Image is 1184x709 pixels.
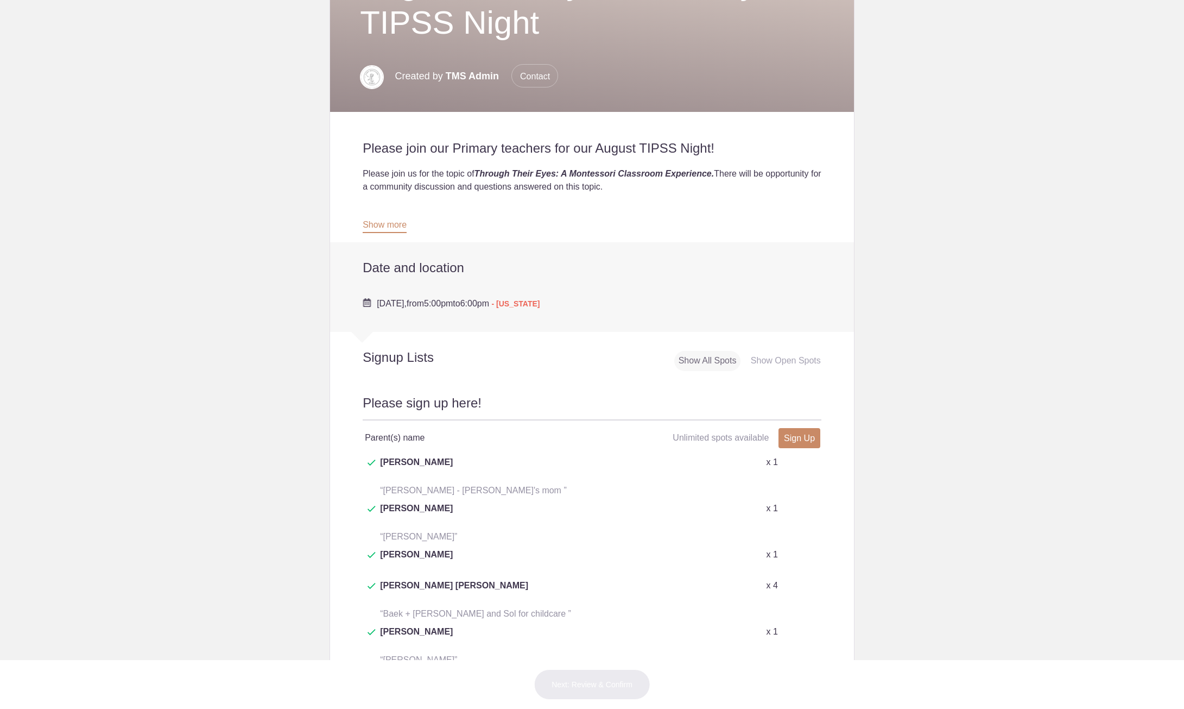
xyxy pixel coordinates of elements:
[380,532,457,541] span: “[PERSON_NAME]”
[674,351,741,371] div: Show All Spots
[492,299,540,308] span: - [US_STATE]
[380,579,528,605] span: [PERSON_NAME] [PERSON_NAME]
[363,220,407,233] a: Show more
[365,431,592,444] h4: Parent(s) name
[368,583,376,589] img: Check dark green
[380,502,453,528] span: [PERSON_NAME]
[746,351,825,371] div: Show Open Spots
[330,349,505,366] h2: Signup Lists
[460,299,489,308] span: 6:00pm
[395,64,559,88] p: Created by
[368,629,376,636] img: Check dark green
[424,299,453,308] span: 5:00pm
[380,625,453,651] span: [PERSON_NAME]
[377,299,540,308] span: from to
[446,71,499,81] span: TMS Admin
[363,298,371,307] img: Cal purple
[766,502,777,515] p: x 1
[766,625,777,638] p: x 1
[363,206,821,219] div: Please note: childcare is provided for the Toddler-Elementary children, childcare is not provided...
[368,460,376,466] img: Check dark green
[778,428,820,448] a: Sign Up
[360,65,384,89] img: Logo 14
[766,548,777,561] p: x 1
[766,579,777,592] p: x 4
[368,552,376,559] img: Check dark green
[377,299,407,308] span: [DATE],
[380,486,567,495] span: “[PERSON_NAME] - [PERSON_NAME]'s mom ”
[380,609,571,618] span: “Baek + [PERSON_NAME] and Sol for childcare ”
[363,394,821,421] h2: Please sign up here!
[474,169,714,178] strong: Through Their Eyes: A Montessori Classroom Experience​​​​​.​​
[534,669,650,700] button: Next: Review & Confirm
[380,456,453,482] span: [PERSON_NAME]
[380,655,457,664] span: “[PERSON_NAME]”
[368,506,376,512] img: Check dark green
[766,456,777,469] p: x 1
[363,260,821,276] h2: Date and location
[380,548,453,574] span: [PERSON_NAME]
[363,167,821,193] div: Please join us for the topic of There will be opportunity for a community discussion and question...
[673,433,769,442] span: Unlimited spots available
[363,140,821,156] h2: Please join our Primary teachers for our August TIPSS Night!
[511,64,558,87] span: Contact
